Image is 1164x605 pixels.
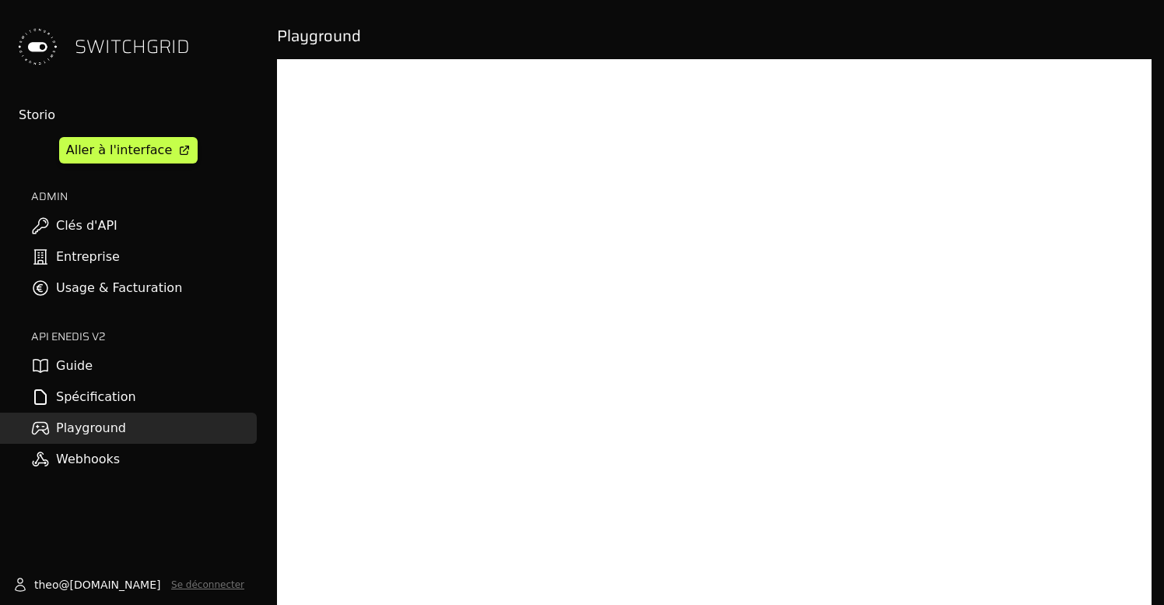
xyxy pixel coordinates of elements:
[12,22,62,72] img: Switchgrid Logo
[70,577,161,593] span: [DOMAIN_NAME]
[31,188,257,204] h2: ADMIN
[66,141,172,160] div: Aller à l'interface
[19,106,257,125] div: Storio
[75,34,190,59] span: SWITCHGRID
[34,577,59,593] span: theo
[59,577,70,593] span: @
[277,25,1152,47] h2: Playground
[31,329,257,344] h2: API ENEDIS v2
[171,579,244,591] button: Se déconnecter
[59,137,198,164] a: Aller à l'interface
